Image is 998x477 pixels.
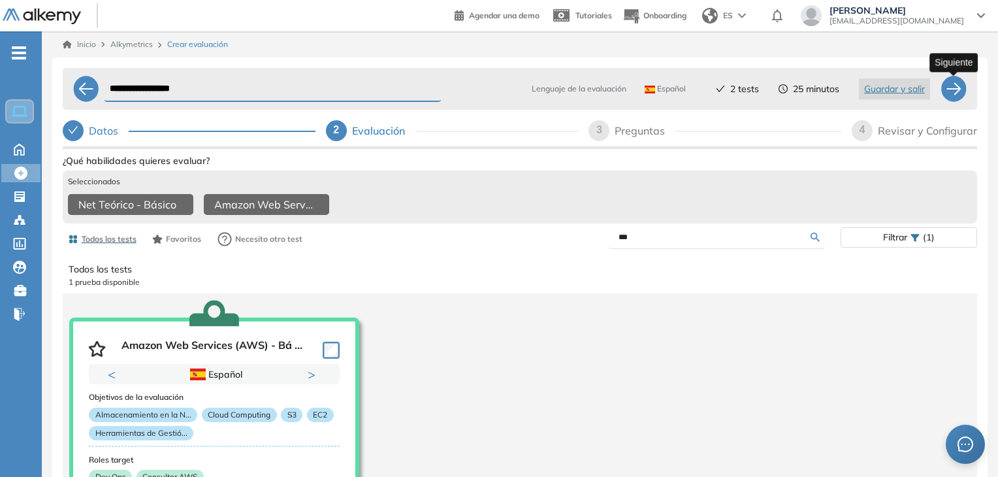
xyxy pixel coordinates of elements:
span: ¿Qué habilidades quieres evaluar? [63,154,210,168]
div: 2Evaluación [326,120,579,141]
img: ESP [645,86,655,93]
p: Amazon Web Services (AWS) - Bá ... [121,339,302,359]
span: Español [645,84,686,94]
p: 1 prueba disponible [69,276,971,288]
button: Todos los tests [63,228,142,250]
img: Logo [3,8,81,25]
a: Agendar una demo [455,7,539,22]
button: Guardar y salir [859,78,930,99]
span: [PERSON_NAME] [829,5,964,16]
span: Necesito otro test [235,233,302,245]
h3: Roles target [89,455,340,465]
span: Lenguaje de la evaluación [532,83,626,95]
button: Necesito otro test [212,226,308,252]
span: Net Teórico - Básico [78,197,176,212]
span: 2 tests [730,82,759,96]
span: Onboarding [643,10,686,20]
span: 2 [333,124,339,135]
span: 25 minutos [793,82,839,96]
span: Seleccionados [68,176,120,188]
span: check [716,84,725,93]
div: Datos [63,120,315,141]
span: Guardar y salir [864,82,925,96]
div: Evaluación [352,120,415,141]
span: Agendar una demo [469,10,539,20]
button: 3 [227,385,238,387]
p: Siguiente [935,56,973,69]
div: Español [135,367,295,382]
div: 4Revisar y Configurar [852,120,977,141]
p: Herramientas de Gestió... [89,426,193,440]
p: S3 [281,408,302,422]
div: Datos [89,120,129,141]
span: Amazon Web Services (AWS) - Básico [214,197,314,212]
a: Inicio [63,39,96,50]
span: [EMAIL_ADDRESS][DOMAIN_NAME] [829,16,964,26]
p: Cloud Computing [202,408,277,422]
span: message [958,436,974,453]
span: Filtrar [883,228,907,247]
button: Onboarding [622,2,686,30]
i: - [12,52,26,54]
span: Todos los tests [82,233,137,245]
img: arrow [738,13,746,18]
span: Tutoriales [575,10,612,20]
img: world [702,8,718,24]
button: 2 [212,385,222,387]
span: ES [723,10,733,22]
p: EC2 [307,408,334,422]
h3: Objetivos de la evaluación [89,393,340,402]
button: Previous [108,368,121,381]
div: 3Preguntas [588,120,841,141]
button: Favoritos [147,228,206,250]
span: Crear evaluación [167,39,228,50]
span: Alkymetrics [110,39,153,49]
span: (1) [923,228,935,247]
span: Favoritos [166,233,201,245]
span: check [68,125,78,135]
button: Next [308,368,321,381]
div: Preguntas [615,120,675,141]
span: clock-circle [779,84,788,93]
img: ESP [190,369,206,380]
span: 3 [596,124,602,135]
button: 1 [191,385,206,387]
p: Todos los tests [69,263,971,276]
p: Almacenamiento en la N... [89,408,197,422]
div: Revisar y Configurar [878,120,977,141]
span: 4 [860,124,865,135]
